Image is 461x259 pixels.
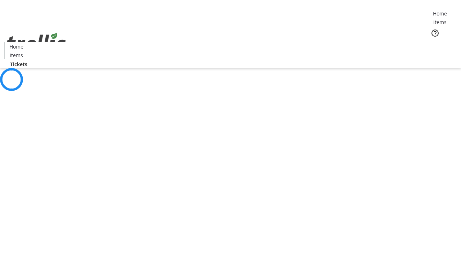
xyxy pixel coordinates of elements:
button: Help [428,26,442,40]
a: Items [428,18,451,26]
span: Items [10,51,23,59]
a: Items [5,51,28,59]
span: Home [433,10,447,17]
span: Tickets [10,60,27,68]
a: Home [428,10,451,17]
span: Items [433,18,447,26]
span: Home [9,43,23,50]
a: Home [5,43,28,50]
a: Tickets [4,60,33,68]
img: Orient E2E Organization HbR5I4aET0's Logo [4,25,68,61]
span: Tickets [434,42,451,49]
a: Tickets [428,42,457,49]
